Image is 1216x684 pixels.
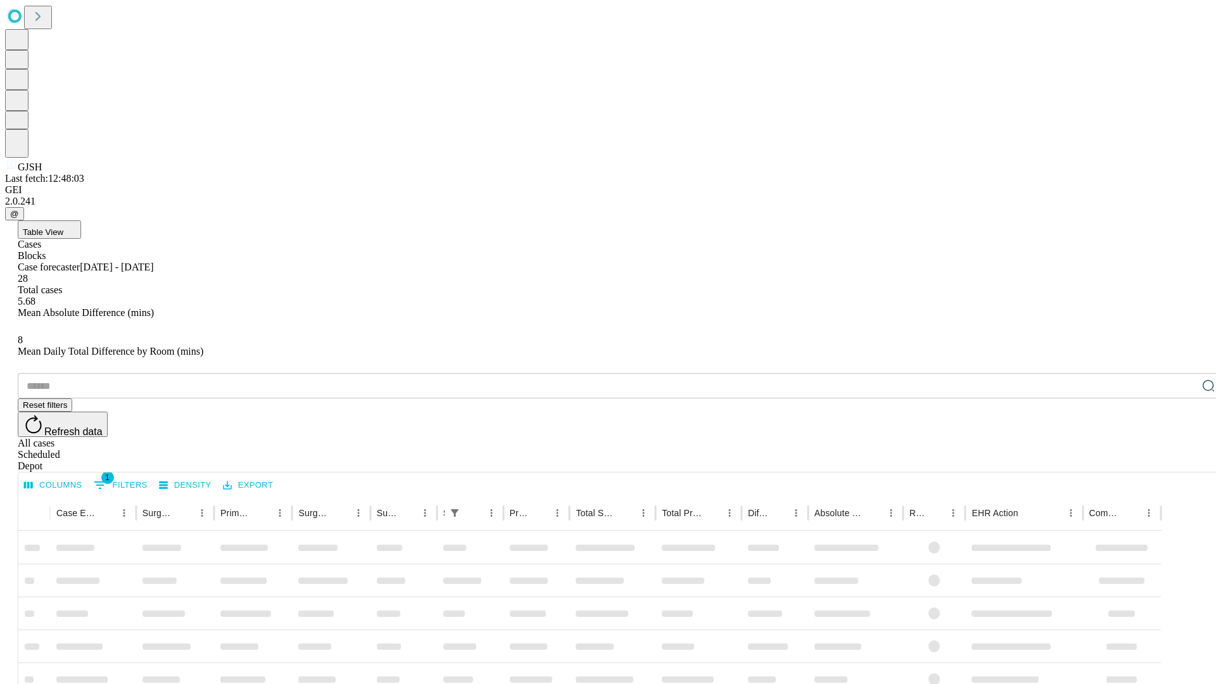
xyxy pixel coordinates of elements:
div: 2.0.241 [5,196,1211,207]
div: Surgeon Name [142,508,174,518]
button: Menu [787,504,805,522]
button: Menu [1140,504,1158,522]
div: Scheduled In Room Duration [443,508,445,518]
button: Show filters [91,475,151,495]
button: Sort [332,504,350,522]
button: Menu [350,504,367,522]
button: Sort [769,504,787,522]
button: Refresh data [18,412,108,437]
button: Menu [483,504,500,522]
span: Mean Absolute Difference (mins) [18,307,154,318]
div: Case Epic Id [56,508,96,518]
span: 1 [101,471,114,484]
button: Sort [864,504,882,522]
div: Predicted In Room Duration [510,508,530,518]
button: Menu [882,504,900,522]
span: 8 [18,334,23,345]
button: Sort [398,504,416,522]
div: GEI [5,184,1211,196]
span: @ [10,209,19,218]
button: Sort [703,504,721,522]
button: Reset filters [18,398,72,412]
span: [DATE] - [DATE] [80,262,153,272]
button: Menu [721,504,738,522]
button: Show filters [446,504,464,522]
button: Density [156,476,215,495]
span: Last fetch: 12:48:03 [5,173,84,184]
div: Difference [748,508,768,518]
button: Sort [98,504,115,522]
button: Sort [531,504,548,522]
span: Total cases [18,284,62,295]
span: 5.68 [18,296,35,307]
button: Sort [927,504,944,522]
button: Menu [944,504,962,522]
div: EHR Action [972,508,1018,518]
button: Sort [617,504,635,522]
button: Sort [175,504,193,522]
div: Total Predicted Duration [662,508,702,518]
span: 28 [18,273,28,284]
button: @ [5,207,24,220]
div: Surgery Date [377,508,397,518]
button: Select columns [21,476,85,495]
button: Sort [1020,504,1037,522]
span: Table View [23,227,63,237]
button: Menu [115,504,133,522]
button: Sort [253,504,271,522]
div: Total Scheduled Duration [576,508,616,518]
span: Mean Daily Total Difference by Room (mins) [18,346,203,357]
button: Export [220,476,276,495]
button: Menu [635,504,652,522]
span: Case forecaster [18,262,80,272]
div: Absolute Difference [814,508,863,518]
button: Menu [416,504,434,522]
button: Sort [1122,504,1140,522]
div: Surgery Name [298,508,330,518]
button: Menu [1062,504,1080,522]
button: Menu [271,504,289,522]
div: 1 active filter [446,504,464,522]
div: Resolved in EHR [909,508,926,518]
button: Table View [18,220,81,239]
span: Reset filters [23,400,67,410]
span: GJSH [18,161,42,172]
div: Comments [1089,508,1121,518]
button: Sort [465,504,483,522]
span: Refresh data [44,426,103,437]
button: Menu [193,504,211,522]
div: Primary Service [220,508,252,518]
button: Menu [548,504,566,522]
